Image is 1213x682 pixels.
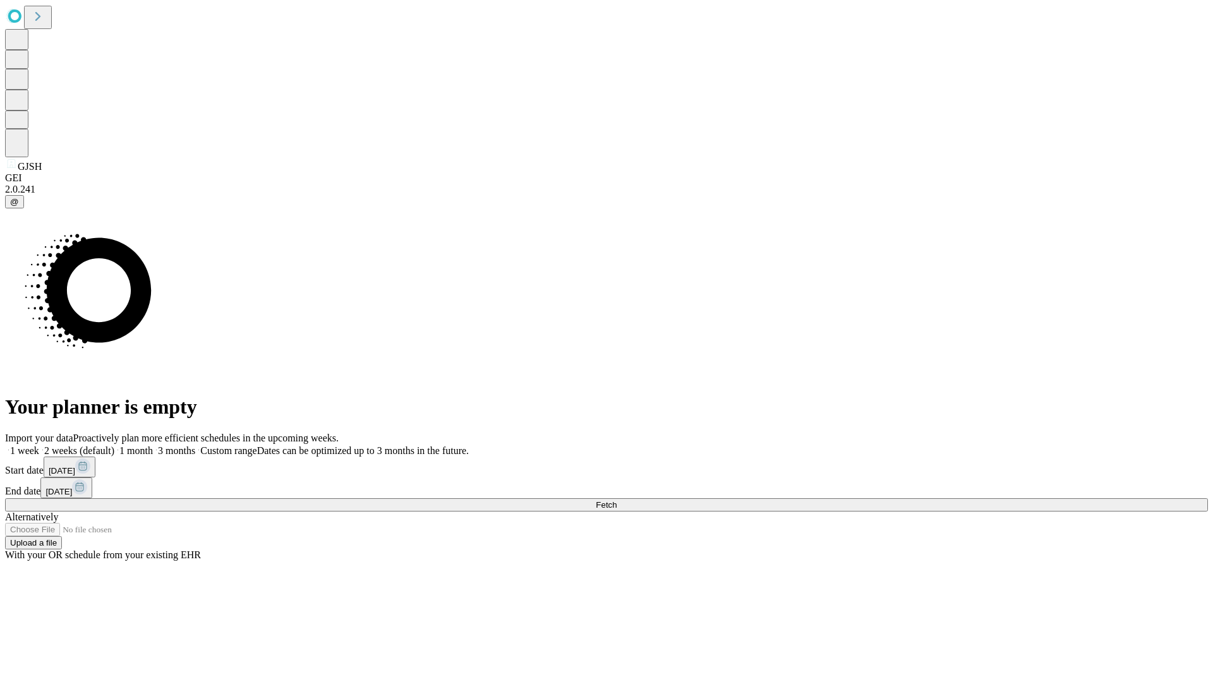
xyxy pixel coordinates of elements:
span: 1 week [10,445,39,456]
span: [DATE] [49,466,75,476]
span: [DATE] [45,487,72,496]
span: 3 months [158,445,195,456]
div: 2.0.241 [5,184,1208,195]
span: Import your data [5,433,73,443]
span: Custom range [200,445,256,456]
span: Alternatively [5,512,58,522]
span: 2 weeks (default) [44,445,114,456]
span: Fetch [596,500,617,510]
span: Dates can be optimized up to 3 months in the future. [257,445,469,456]
button: Upload a file [5,536,62,549]
button: [DATE] [40,477,92,498]
div: GEI [5,172,1208,184]
span: With your OR schedule from your existing EHR [5,549,201,560]
span: 1 month [119,445,153,456]
div: Start date [5,457,1208,477]
span: GJSH [18,161,42,172]
div: End date [5,477,1208,498]
button: @ [5,195,24,208]
span: @ [10,197,19,206]
button: [DATE] [44,457,95,477]
button: Fetch [5,498,1208,512]
span: Proactively plan more efficient schedules in the upcoming weeks. [73,433,339,443]
h1: Your planner is empty [5,395,1208,419]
